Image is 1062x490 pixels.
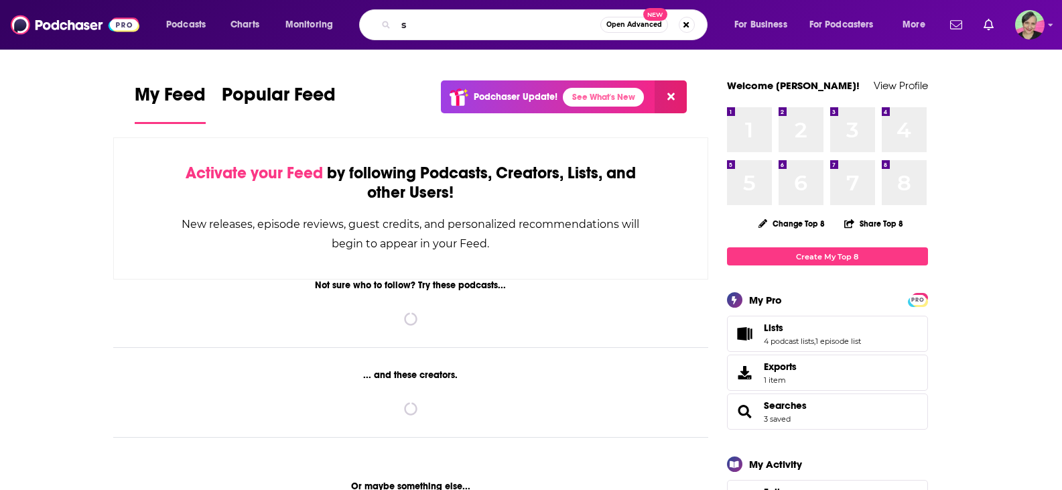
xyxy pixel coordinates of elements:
[1015,10,1045,40] img: User Profile
[222,83,336,124] a: Popular Feed
[815,336,861,346] a: 1 episode list
[606,21,662,28] span: Open Advanced
[945,13,968,36] a: Show notifications dropdown
[727,393,928,430] span: Searches
[893,14,942,36] button: open menu
[732,402,758,421] a: Searches
[181,215,641,253] div: New releases, episode reviews, guest credits, and personalized recommendations will begin to appe...
[814,336,815,346] span: ,
[978,13,999,36] a: Show notifications dropdown
[764,400,807,412] a: Searches
[725,14,804,36] button: open menu
[732,324,758,343] a: Lists
[844,210,904,237] button: Share Top 8
[764,322,861,334] a: Lists
[764,414,791,424] a: 3 saved
[230,15,259,34] span: Charts
[135,83,206,114] span: My Feed
[166,15,206,34] span: Podcasts
[181,164,641,202] div: by following Podcasts, Creators, Lists, and other Users!
[727,247,928,265] a: Create My Top 8
[113,280,709,291] div: Not sure who to follow? Try these podcasts...
[910,294,926,304] a: PRO
[764,336,814,346] a: 4 podcast lists
[600,17,668,33] button: Open AdvancedNew
[643,8,667,21] span: New
[372,9,720,40] div: Search podcasts, credits, & more...
[750,215,834,232] button: Change Top 8
[764,375,797,385] span: 1 item
[727,355,928,391] a: Exports
[157,14,223,36] button: open menu
[874,79,928,92] a: View Profile
[801,14,893,36] button: open menu
[222,14,267,36] a: Charts
[474,91,557,103] p: Podchaser Update!
[1015,10,1045,40] button: Show profile menu
[396,14,600,36] input: Search podcasts, credits, & more...
[727,79,860,92] a: Welcome [PERSON_NAME]!
[732,363,758,382] span: Exports
[764,322,783,334] span: Lists
[1015,10,1045,40] span: Logged in as LizDVictoryBelt
[222,83,336,114] span: Popular Feed
[135,83,206,124] a: My Feed
[113,369,709,381] div: ... and these creators.
[563,88,644,107] a: See What's New
[764,361,797,373] span: Exports
[186,163,323,183] span: Activate your Feed
[11,12,139,38] img: Podchaser - Follow, Share and Rate Podcasts
[727,316,928,352] span: Lists
[749,458,802,471] div: My Activity
[276,14,350,36] button: open menu
[749,294,782,306] div: My Pro
[734,15,787,34] span: For Business
[809,15,874,34] span: For Podcasters
[903,15,925,34] span: More
[285,15,333,34] span: Monitoring
[910,295,926,305] span: PRO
